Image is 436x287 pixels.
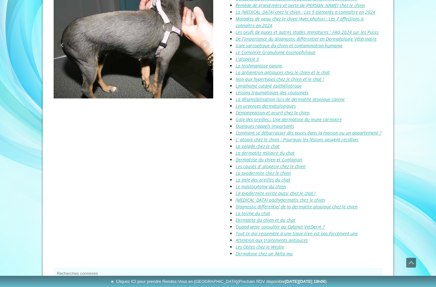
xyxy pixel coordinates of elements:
a: Dermatite du chien et du chat [236,217,295,223]
span: ► Cliquez ICI pour prendre Rendez-Vous en [GEOGRAPHIC_DATA] [111,279,327,284]
a: La pelade chez le chat [236,143,280,149]
a: Tout ce qui ressemble à une tique n'en est pas forcément une [236,230,358,237]
a: La prévention antipuces chez le chien et le chat [236,69,330,75]
a: La pyodermite existe aussi chez le chat ! [236,190,316,196]
a: Défiler vers le haut [406,258,416,268]
a: La [MEDICAL_DATA] chez le chien : Les 9 éléments à connaître en 2024 [236,9,375,15]
a: Lésions traumatiques des coussinets [236,89,308,96]
a: Les urgences dermatologiques [236,103,296,109]
a: L'alopécie X [236,56,259,62]
a: Remède de grand-mère et perte de [PERSON_NAME] chez le chien [236,2,365,8]
a: Les Otites chez le Westie [236,244,284,250]
a: Dermatose du chien et Contagion [236,157,302,163]
a: Le mastocytome du chien [236,183,286,190]
a: Les oeufs de puces et autres stades immatures : FAQ 2024 sur les Puces [236,29,379,35]
a: L' atopie chez le chien : Pourquoi les lésions peuvent récidiver [236,136,359,143]
a: La teigne du chat [236,210,270,216]
button: Recherches connexes [54,268,382,279]
span: (Prochain RDV disponible ) [237,279,327,284]
b: [DATE][DATE] 18h00 [285,279,326,284]
a: Non aux hypertypes chez le chien et le chat ! [236,76,324,82]
a: La dermatite miliaire du chat [236,150,295,156]
a: La gale des oreilles du chat [236,177,290,183]
a: Lymphome cutané épithéliotrope [236,83,302,89]
a: Quelques rappels importants [236,123,294,129]
a: Diagnostic différentiel de la dermatite atopique chez le chien [236,204,357,210]
a: Maladies de peau chez le chien (Avec photos) : Les 7 affections à connaître en 2024 [236,16,364,28]
a: De l'importance du diagnostic différentiel en Dermatologie Vétérinaire [236,36,377,42]
a: Quand venir consulter au Cabinet VetDerm ? [236,224,325,230]
a: La pyodermite chez le chien [236,170,291,176]
a: Gale sarcoptique du chien et contamination humaine [236,43,342,49]
a: [MEDICAL_DATA] pachydermatis chez le chien [236,197,325,203]
a: La désensibilisation lors de dermatite atopique canine [236,96,345,102]
span: Défiler vers le haut [406,258,416,268]
a: Démangeaison et prurit chez le chien [236,110,310,116]
a: Attention aux traitements antipuces [236,237,308,243]
a: Comment se débarrasser des puces dans la maison ou un appartement ? [236,130,381,136]
a: Dermatose chez un Akita Inu [236,251,293,257]
a: Le Complexe Granulome éosinophilique [236,49,315,55]
a: Gale des oreilles : Une dermatose du jeune carnivore [236,116,342,122]
a: La leishmaniose canine [236,63,282,69]
a: Les causes d' alopécie chez le chien [236,163,305,169]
